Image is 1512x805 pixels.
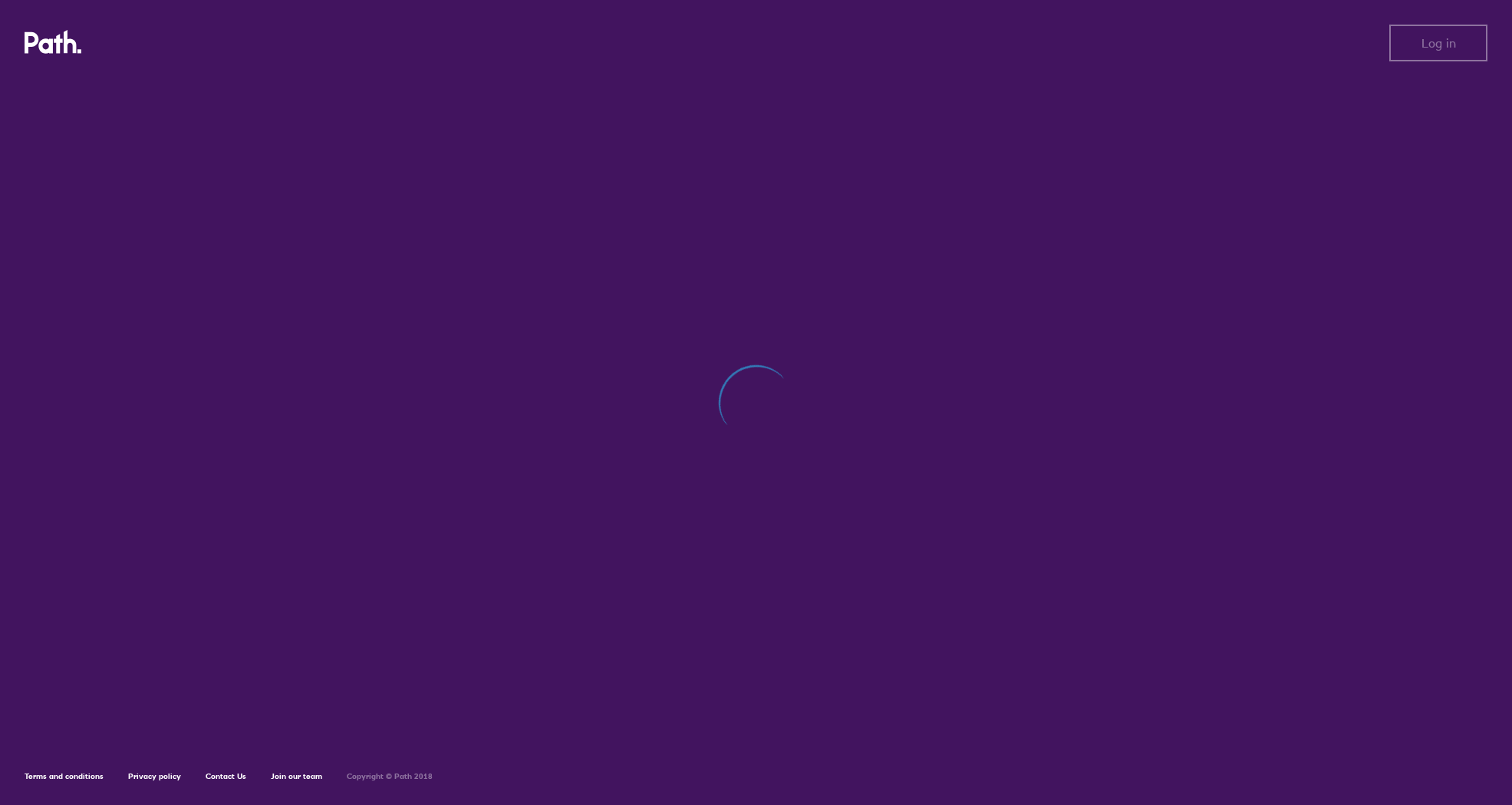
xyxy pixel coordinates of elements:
button: Log in [1389,25,1487,61]
h6: Copyright © Path 2018 [347,772,433,781]
span: Log in [1421,36,1456,50]
a: Join our team [271,771,322,781]
a: Contact Us [206,771,246,781]
a: Terms and conditions [25,771,104,781]
a: Privacy policy [128,771,181,781]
